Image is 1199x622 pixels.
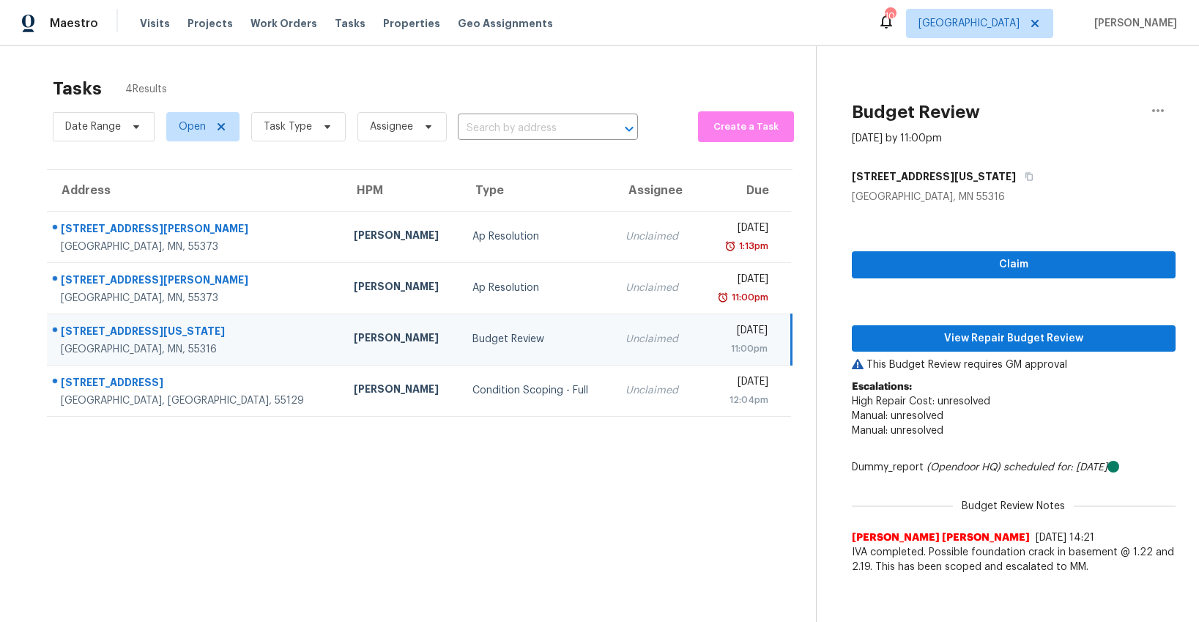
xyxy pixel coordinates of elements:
[458,16,553,31] span: Geo Assignments
[864,256,1164,274] span: Claim
[852,530,1030,545] span: [PERSON_NAME] [PERSON_NAME]
[53,81,102,96] h2: Tasks
[61,221,330,240] div: [STREET_ADDRESS][PERSON_NAME]
[140,16,170,31] span: Visits
[61,291,330,306] div: [GEOGRAPHIC_DATA], MN, 55373
[709,393,768,407] div: 12:04pm
[852,251,1176,278] button: Claim
[61,375,330,393] div: [STREET_ADDRESS]
[717,290,729,305] img: Overdue Alarm Icon
[852,545,1176,574] span: IVA completed. Possible foundation crack in basement @ 1.22 and 2.19. This has been scoped and es...
[852,169,1016,184] h5: [STREET_ADDRESS][US_STATE]
[1003,462,1107,473] i: scheduled for: [DATE]
[461,170,614,211] th: Type
[188,16,233,31] span: Projects
[852,411,943,421] span: Manual: unresolved
[125,82,167,97] span: 4 Results
[1088,16,1177,31] span: [PERSON_NAME]
[61,273,330,291] div: [STREET_ADDRESS][PERSON_NAME]
[61,240,330,254] div: [GEOGRAPHIC_DATA], MN, 55373
[354,228,449,246] div: [PERSON_NAME]
[370,119,413,134] span: Assignee
[472,281,602,295] div: Ap Resolution
[927,462,1001,473] i: (Opendoor HQ)
[354,279,449,297] div: [PERSON_NAME]
[1016,163,1036,190] button: Copy Address
[250,16,317,31] span: Work Orders
[885,9,895,23] div: 10
[709,341,768,356] div: 11:00pm
[179,119,206,134] span: Open
[729,290,768,305] div: 11:00pm
[918,16,1020,31] span: [GEOGRAPHIC_DATA]
[61,324,330,342] div: [STREET_ADDRESS][US_STATE]
[50,16,98,31] span: Maestro
[724,239,736,253] img: Overdue Alarm Icon
[852,382,912,392] b: Escalations:
[709,221,768,239] div: [DATE]
[619,119,639,139] button: Open
[335,18,365,29] span: Tasks
[709,374,768,393] div: [DATE]
[953,499,1074,514] span: Budget Review Notes
[354,382,449,400] div: [PERSON_NAME]
[709,323,768,341] div: [DATE]
[852,426,943,436] span: Manual: unresolved
[47,170,342,211] th: Address
[709,272,768,290] div: [DATE]
[852,190,1176,204] div: [GEOGRAPHIC_DATA], MN 55316
[1036,533,1094,543] span: [DATE] 14:21
[852,460,1176,475] div: Dummy_report
[852,358,1176,372] p: This Budget Review requires GM approval
[626,383,686,398] div: Unclaimed
[626,281,686,295] div: Unclaimed
[472,332,602,347] div: Budget Review
[698,111,794,142] button: Create a Task
[852,105,980,119] h2: Budget Review
[65,119,121,134] span: Date Range
[472,383,602,398] div: Condition Scoping - Full
[626,229,686,244] div: Unclaimed
[264,119,312,134] span: Task Type
[852,325,1176,352] button: View Repair Budget Review
[61,393,330,408] div: [GEOGRAPHIC_DATA], [GEOGRAPHIC_DATA], 55129
[852,131,942,146] div: [DATE] by 11:00pm
[864,330,1164,348] span: View Repair Budget Review
[852,396,990,407] span: High Repair Cost: unresolved
[354,330,449,349] div: [PERSON_NAME]
[626,332,686,347] div: Unclaimed
[472,229,602,244] div: Ap Resolution
[614,170,697,211] th: Assignee
[736,239,768,253] div: 1:13pm
[61,342,330,357] div: [GEOGRAPHIC_DATA], MN, 55316
[697,170,791,211] th: Due
[458,117,597,140] input: Search by address
[342,170,461,211] th: HPM
[705,119,787,136] span: Create a Task
[383,16,440,31] span: Properties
